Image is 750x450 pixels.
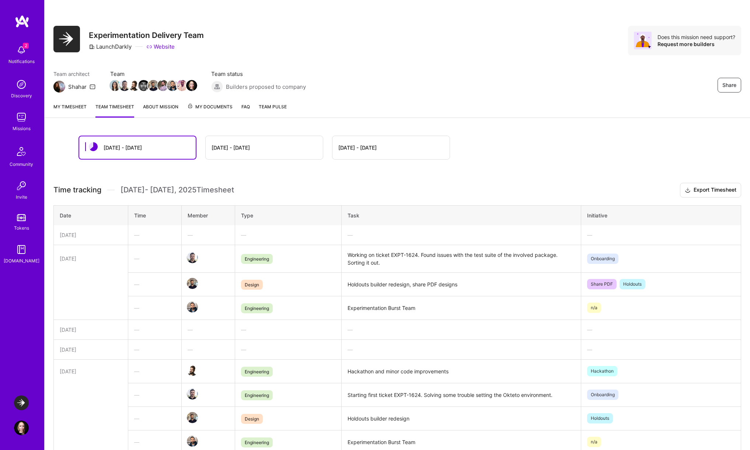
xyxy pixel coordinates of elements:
span: Engineering [241,367,273,377]
a: LaunchDarkly: Experimentation Delivery Team [12,395,31,410]
img: LaunchDarkly: Experimentation Delivery Team [14,395,29,410]
div: Community [10,160,33,168]
span: n/a [587,303,601,313]
a: About Mission [143,103,178,118]
span: Builders proposed to company [226,83,306,91]
div: — [134,438,175,446]
a: Team Pulse [259,103,287,118]
div: — [134,346,175,353]
a: Team Member Avatar [188,251,197,264]
img: Team Member Avatar [187,278,198,289]
img: Team Member Avatar [187,436,198,447]
div: [DATE] [60,255,122,262]
img: teamwork [14,110,29,125]
div: — [134,280,175,288]
a: Team Member Avatar [188,411,197,424]
span: Team [110,70,196,78]
div: [DATE] [60,231,122,239]
a: Website [146,43,175,50]
img: Team Member Avatar [187,388,198,400]
span: Engineering [241,437,273,447]
img: Team Member Avatar [157,80,168,91]
span: Design [241,280,263,290]
button: Export Timesheet [680,183,741,198]
a: Team Member Avatar [188,277,197,290]
span: Team Pulse [259,104,287,109]
span: Share [722,81,736,89]
th: Member [181,205,235,225]
div: — [348,346,575,353]
span: Design [241,414,263,424]
i: icon CompanyGray [89,44,95,50]
div: — [188,231,229,239]
img: Team Member Avatar [187,301,198,313]
th: Task [341,205,581,225]
img: Team Member Avatar [119,80,130,91]
td: Holdouts builder redesign, share PDF designs [341,272,581,296]
img: Team Member Avatar [187,365,198,376]
span: n/a [587,437,601,447]
img: guide book [14,242,29,257]
th: Initiative [581,205,741,225]
img: Team Architect [53,81,65,93]
a: FAQ [241,103,250,118]
img: Team Member Avatar [187,412,198,423]
span: Time tracking [53,185,101,195]
i: icon Download [685,186,691,194]
img: Community [13,143,30,160]
i: icon Mail [90,84,95,90]
a: Team Member Avatar [188,435,197,447]
th: Type [235,205,341,225]
a: Team Member Avatar [149,79,158,92]
img: Team Member Avatar [109,80,121,91]
a: Team Member Avatar [177,79,187,92]
th: Time [128,205,182,225]
img: Avatar [634,32,652,49]
div: Discovery [11,92,32,100]
div: — [134,304,175,312]
a: Team Member Avatar [188,301,197,313]
img: Team Member Avatar [129,80,140,91]
span: 2 [23,43,29,49]
div: Does this mission need support? [657,34,735,41]
div: — [241,326,335,334]
span: [DATE] - [DATE] , 2025 Timesheet [121,185,234,195]
span: Team status [211,70,306,78]
div: [DOMAIN_NAME] [4,257,39,265]
div: — [134,367,175,375]
img: tokens [17,214,26,221]
a: My Documents [187,103,233,118]
div: Invite [16,193,27,201]
div: [DATE] - [DATE] [104,144,142,151]
span: Holdouts [620,279,645,289]
div: — [587,231,735,239]
img: User Avatar [14,421,29,435]
div: Request more builders [657,41,735,48]
div: — [348,231,575,239]
img: Team Member Avatar [187,252,198,263]
img: Builders proposed to company [211,81,223,93]
div: — [188,346,229,353]
div: — [134,231,175,239]
div: [DATE] [60,326,122,334]
div: Shahar [68,83,87,91]
img: status icon [89,142,98,151]
span: Team architect [53,70,95,78]
img: Company Logo [53,26,80,52]
div: — [188,326,229,334]
div: [DATE] - [DATE] [212,144,250,151]
div: — [134,326,175,334]
a: Team Member Avatar [139,79,149,92]
a: Team Member Avatar [129,79,139,92]
th: Date [54,205,128,225]
div: — [348,326,575,334]
span: Holdouts [587,413,613,423]
h3: Experimentation Delivery Team [89,31,204,40]
div: — [587,346,735,353]
div: [DATE] [60,367,122,375]
img: Team Member Avatar [167,80,178,91]
a: Team Member Avatar [188,364,197,377]
span: Engineering [241,390,273,400]
a: Team Member Avatar [188,388,197,400]
a: My timesheet [53,103,87,118]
